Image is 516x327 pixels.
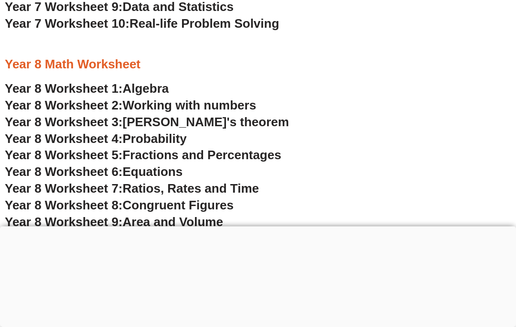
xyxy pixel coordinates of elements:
a: Year 8 Worksheet 2:Working with numbers [5,98,256,113]
a: Year 8 Worksheet 1:Algebra [5,82,169,96]
span: Year 8 Worksheet 9: [5,215,123,229]
a: Year 8 Worksheet 4:Probability [5,132,187,146]
span: Year 8 Worksheet 8: [5,198,123,213]
span: Area and Volume [123,215,223,229]
h3: Year 8 Math Worksheet [5,57,511,73]
span: Year 7 Worksheet 10: [5,17,129,31]
span: Year 8 Worksheet 1: [5,82,123,96]
a: Year 8 Worksheet 7:Ratios, Rates and Time [5,182,259,196]
iframe: Chat Widget [468,281,516,327]
span: Congruent Figures [123,198,234,213]
span: Year 8 Worksheet 7: [5,182,123,196]
span: Year 8 Worksheet 3: [5,115,123,130]
a: Year 8 Worksheet 5:Fractions and Percentages [5,148,281,163]
a: Year 8 Worksheet 6:Equations [5,165,183,179]
span: Ratios, Rates and Time [123,182,259,196]
a: Year 7 Worksheet 10:Real-life Problem Solving [5,17,279,31]
span: Year 8 Worksheet 2: [5,98,123,113]
span: [PERSON_NAME]'s theorem [123,115,289,130]
a: Year 8 Worksheet 3:[PERSON_NAME]'s theorem [5,115,289,130]
span: Algebra [123,82,169,96]
span: Real-life Problem Solving [129,17,279,31]
a: Year 8 Worksheet 9:Area and Volume [5,215,223,229]
span: Equations [123,165,183,179]
span: Year 8 Worksheet 5: [5,148,123,163]
span: Probability [123,132,187,146]
span: Working with numbers [123,98,257,113]
a: Year 8 Worksheet 8:Congruent Figures [5,198,234,213]
span: Fractions and Percentages [123,148,281,163]
span: Year 8 Worksheet 6: [5,165,123,179]
span: Year 8 Worksheet 4: [5,132,123,146]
